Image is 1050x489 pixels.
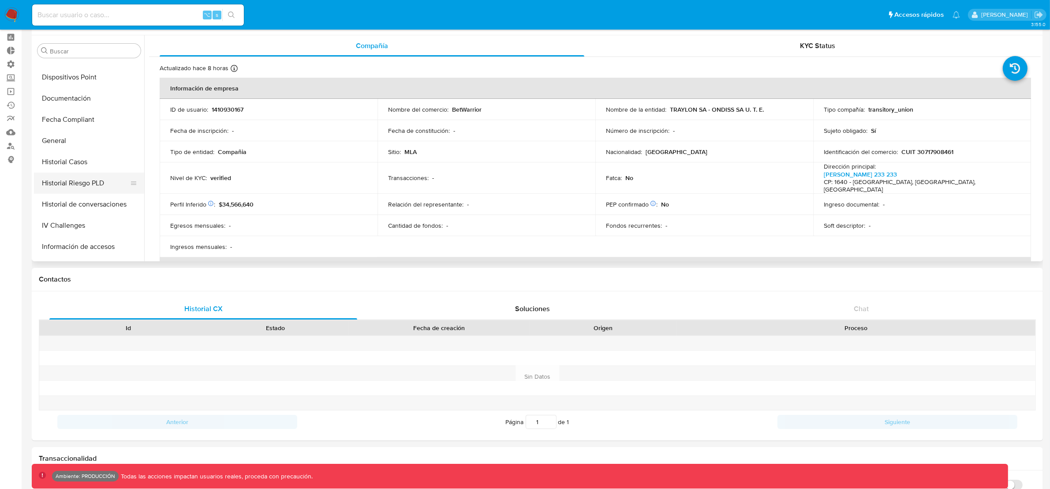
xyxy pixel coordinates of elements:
[170,127,228,135] p: Fecha de inscripción :
[34,215,144,236] button: IV Challenges
[824,178,1017,194] h4: CP: 1640 - [GEOGRAPHIC_DATA], [GEOGRAPHIC_DATA], [GEOGRAPHIC_DATA]
[229,222,231,229] p: -
[184,304,223,314] span: Historial CX
[453,127,455,135] p: -
[777,415,1017,429] button: Siguiente
[506,415,569,429] span: Página de
[160,257,1031,278] th: Datos de contacto
[869,222,871,229] p: -
[39,275,1036,284] h1: Contactos
[34,257,144,278] button: Insurtech
[824,200,879,208] p: Ingreso documental :
[800,41,836,51] span: KYC Status
[230,243,232,251] p: -
[824,162,876,170] p: Dirección principal :
[452,105,482,113] p: BetWarrior
[170,148,214,156] p: Tipo de entidad :
[34,173,137,194] button: Historial Riesgo PLD
[953,11,960,19] a: Notificaciones
[160,64,228,72] p: Actualizado hace 8 horas
[661,200,669,208] p: No
[606,127,669,135] p: Número de inscripción :
[854,304,869,314] span: Chat
[824,127,867,135] p: Sujeto obligado :
[216,11,218,19] span: s
[41,47,48,54] button: Buscar
[446,222,448,229] p: -
[388,200,463,208] p: Relación del representante :
[34,130,144,151] button: General
[824,222,865,229] p: Soft descriptor :
[515,304,550,314] span: Soluciones
[50,47,137,55] input: Buscar
[160,78,1031,99] th: Información de empresa
[355,323,523,332] div: Fecha de creación
[824,105,865,113] p: Tipo compañía :
[404,148,417,156] p: MLA
[606,174,622,182] p: Fatca :
[56,474,115,478] p: Ambiente: PRODUCCIÓN
[1034,10,1043,19] a: Salir
[388,105,448,113] p: Nombre del comercio :
[467,200,469,208] p: -
[981,11,1031,19] p: david.garay@mercadolibre.com.co
[170,222,225,229] p: Egresos mensuales :
[34,109,144,130] button: Fecha Compliant
[170,105,208,113] p: ID de usuario :
[212,105,243,113] p: 1410930167
[32,9,244,21] input: Buscar usuario o caso...
[901,148,953,156] p: CUIT 30717908461
[567,418,569,426] span: 1
[170,200,215,208] p: Perfil Inferido :
[625,174,633,182] p: No
[208,323,342,332] div: Estado
[34,67,144,88] button: Dispositivos Point
[536,323,670,332] div: Origen
[606,105,666,113] p: Nombre de la entidad :
[61,323,195,332] div: Id
[219,200,254,209] span: $34,566,640
[606,200,658,208] p: PEP confirmado :
[824,148,898,156] p: Identificación del comercio :
[871,127,876,135] p: Sí
[670,105,764,113] p: TRAYLON SA - ONDISS SA U. T. E.
[646,148,707,156] p: [GEOGRAPHIC_DATA]
[606,148,642,156] p: Nacionalidad :
[39,454,1036,463] h1: Transaccionalidad
[388,148,401,156] p: Sitio :
[894,10,944,19] span: Accesos rápidos
[210,174,231,182] p: verified
[232,127,234,135] p: -
[356,41,388,51] span: Compañía
[868,105,913,113] p: transitory_union
[665,222,667,229] p: -
[606,222,662,229] p: Fondos recurrentes :
[1031,21,1046,28] span: 3.155.0
[883,200,885,208] p: -
[34,151,144,173] button: Historial Casos
[119,472,313,481] p: Todas las acciones impactan usuarios reales, proceda con precaución.
[673,127,675,135] p: -
[34,194,144,215] button: Historial de conversaciones
[34,88,144,109] button: Documentación
[218,148,247,156] p: Compañia
[170,174,207,182] p: Nivel de KYC :
[57,415,297,429] button: Anterior
[170,243,227,251] p: Ingresos mensuales :
[204,11,210,19] span: ⌥
[388,222,443,229] p: Cantidad de fondos :
[432,174,434,182] p: -
[824,170,897,179] a: [PERSON_NAME] 233 233
[222,9,240,21] button: search-icon
[388,127,450,135] p: Fecha de constitución :
[388,174,429,182] p: Transacciones :
[683,323,1029,332] div: Proceso
[34,236,144,257] button: Información de accesos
